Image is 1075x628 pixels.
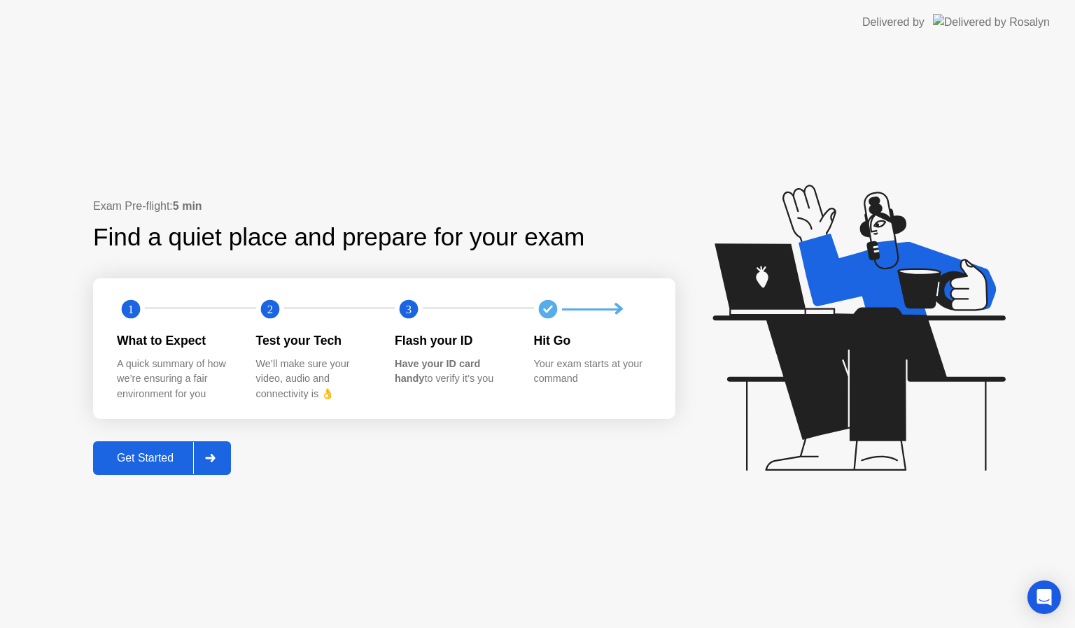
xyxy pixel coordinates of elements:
text: 1 [128,303,134,316]
div: Your exam starts at your command [534,357,651,387]
b: 5 min [173,200,202,212]
text: 3 [406,303,412,316]
div: to verify it’s you [395,357,512,387]
div: Delivered by [862,14,925,31]
img: Delivered by Rosalyn [933,14,1050,30]
text: 2 [267,303,272,316]
div: Exam Pre-flight: [93,198,675,215]
div: What to Expect [117,331,234,350]
div: Find a quiet place and prepare for your exam [93,219,586,256]
div: Get Started [97,452,193,464]
b: Have your ID card handy [395,358,480,385]
div: Flash your ID [395,331,512,350]
div: Test your Tech [256,331,373,350]
div: We’ll make sure your video, audio and connectivity is 👌 [256,357,373,402]
div: A quick summary of how we’re ensuring a fair environment for you [117,357,234,402]
div: Hit Go [534,331,651,350]
button: Get Started [93,441,231,475]
div: Open Intercom Messenger [1027,580,1061,614]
